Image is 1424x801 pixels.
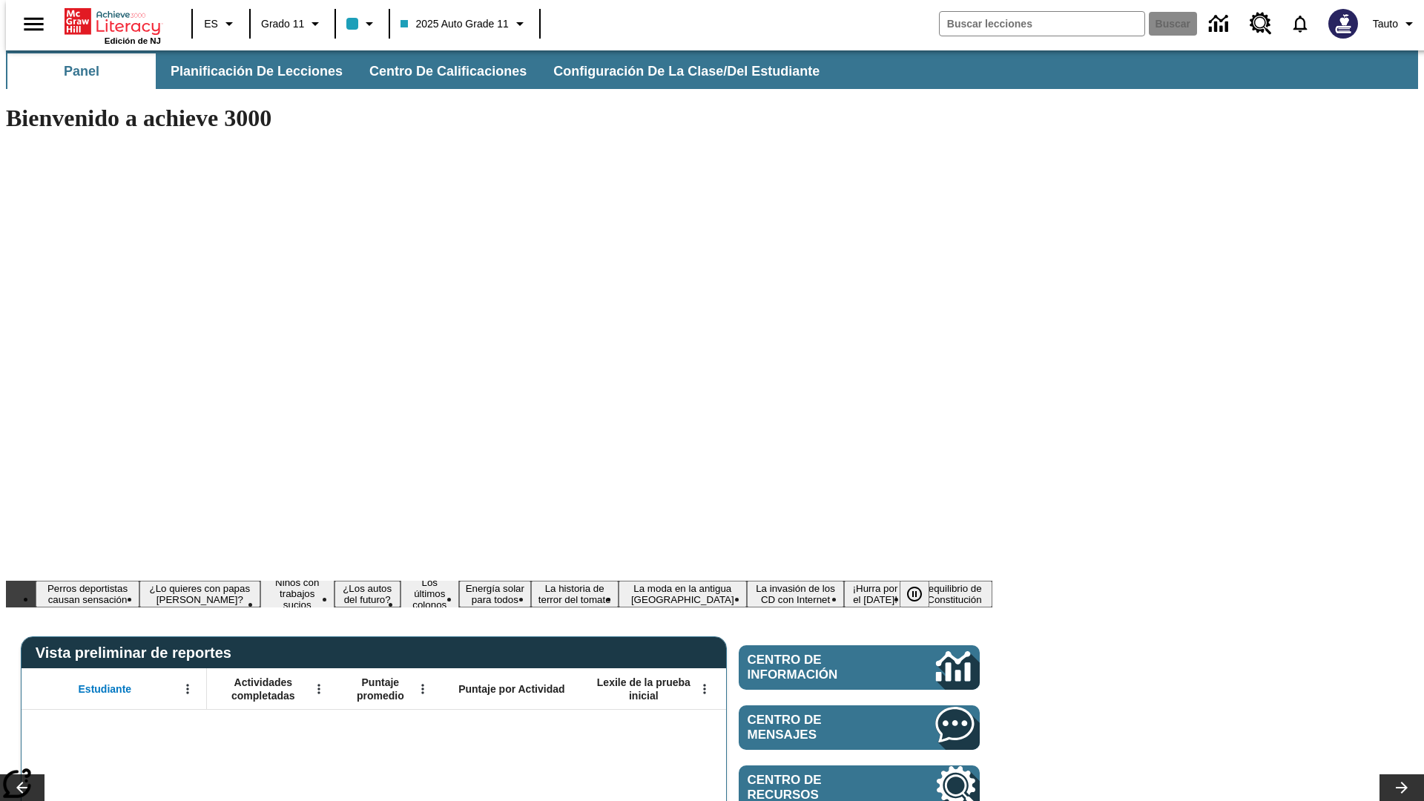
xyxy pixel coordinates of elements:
[619,581,747,607] button: Diapositiva 8 La moda en la antigua Roma
[739,705,980,750] a: Centro de mensajes
[1367,10,1424,37] button: Perfil/Configuración
[261,16,304,32] span: Grado 11
[553,63,820,80] span: Configuración de la clase/del estudiante
[139,581,260,607] button: Diapositiva 2 ¿Lo quieres con papas fritas?
[458,682,564,696] span: Puntaje por Actividad
[308,678,330,700] button: Abrir menú
[541,53,831,89] button: Configuración de la clase/del estudiante
[255,10,330,37] button: Grado: Grado 11, Elige un grado
[197,10,245,37] button: Lenguaje: ES, Selecciona un idioma
[105,36,161,45] span: Edición de NJ
[900,581,929,607] button: Pausar
[65,7,161,36] a: Portada
[6,53,833,89] div: Subbarra de navegación
[171,63,343,80] span: Planificación de lecciones
[369,63,527,80] span: Centro de calificaciones
[357,53,538,89] button: Centro de calificaciones
[204,16,218,32] span: ES
[1319,4,1367,43] button: Escoja un nuevo avatar
[7,53,156,89] button: Panel
[64,63,99,80] span: Panel
[65,5,161,45] div: Portada
[6,50,1418,89] div: Subbarra de navegación
[900,581,944,607] div: Pausar
[748,653,886,682] span: Centro de información
[159,53,355,89] button: Planificación de lecciones
[906,581,992,607] button: Diapositiva 11 El equilibrio de la Constitución
[693,678,716,700] button: Abrir menú
[590,676,698,702] span: Lexile de la prueba inicial
[739,645,980,690] a: Centro de información
[1379,774,1424,801] button: Carrusel de lecciones, seguir
[940,12,1144,36] input: Buscar campo
[36,645,239,662] span: Vista preliminar de reportes
[748,713,891,742] span: Centro de mensajes
[395,10,534,37] button: Clase: 2025 Auto Grade 11, Selecciona una clase
[400,575,459,613] button: Diapositiva 5 Los últimos colonos
[340,10,384,37] button: El color de la clase es azul claro. Cambiar el color de la clase.
[334,581,400,607] button: Diapositiva 4 ¿Los autos del futuro?
[1281,4,1319,43] a: Notificaciones
[747,581,844,607] button: Diapositiva 9 La invasión de los CD con Internet
[36,581,139,607] button: Diapositiva 1 Perros deportistas causan sensación
[177,678,199,700] button: Abrir menú
[12,2,56,46] button: Abrir el menú lateral
[345,676,416,702] span: Puntaje promedio
[459,581,531,607] button: Diapositiva 6 Energía solar para todos
[1200,4,1241,44] a: Centro de información
[844,581,906,607] button: Diapositiva 10 ¡Hurra por el Día de la Constitución!
[400,16,508,32] span: 2025 Auto Grade 11
[79,682,132,696] span: Estudiante
[6,105,992,132] h1: Bienvenido a achieve 3000
[412,678,434,700] button: Abrir menú
[1328,9,1358,39] img: Avatar
[1241,4,1281,44] a: Centro de recursos, Se abrirá en una pestaña nueva.
[214,676,312,702] span: Actividades completadas
[531,581,619,607] button: Diapositiva 7 La historia de terror del tomate
[260,575,334,613] button: Diapositiva 3 Niños con trabajos sucios
[1373,16,1398,32] span: Tauto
